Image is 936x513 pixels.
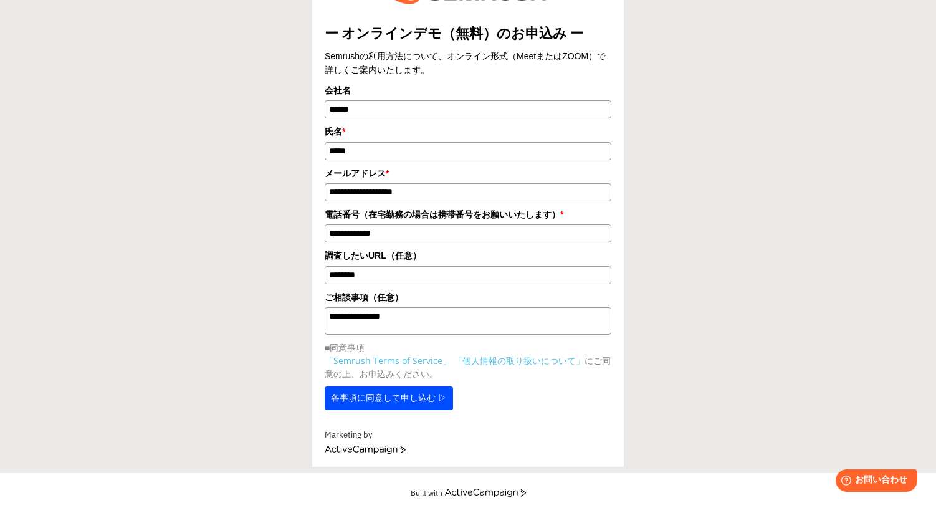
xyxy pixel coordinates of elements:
title: ー オンラインデモ（無料）のお申込み ー [325,24,611,43]
div: Semrushの利用方法について、オンライン形式（MeetまたはZOOM）で詳しくご案内いたします。 [325,49,611,77]
label: メールアドレス [325,166,611,180]
button: 各事項に同意して申し込む ▷ [325,386,453,410]
label: 氏名 [325,125,611,138]
div: Built with [411,488,442,497]
div: Marketing by [325,429,611,442]
label: 電話番号（在宅勤務の場合は携帯番号をお願いいたします） [325,208,611,221]
iframe: Help widget launcher [825,464,922,499]
p: にご同意の上、お申込みください。 [325,354,611,380]
a: 「Semrush Terms of Service」 [325,355,451,367]
label: ご相談事項（任意） [325,290,611,304]
a: 「個人情報の取り扱いについて」 [454,355,585,367]
label: 調査したいURL（任意） [325,249,611,262]
label: 会社名 [325,84,611,97]
p: ■同意事項 [325,341,611,354]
